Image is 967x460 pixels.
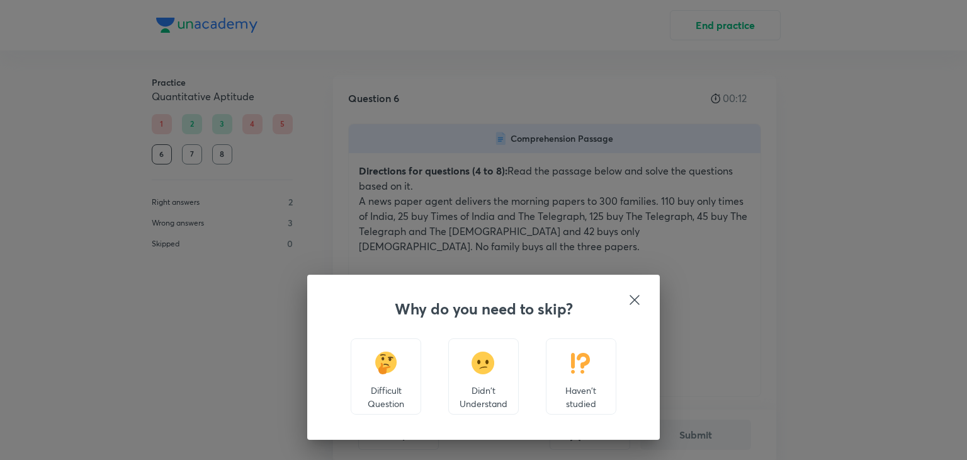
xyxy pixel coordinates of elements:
[337,300,630,318] h3: Why do you need to skip?
[472,352,495,374] img: Didn't Understand
[557,384,606,410] p: Haven't studied
[375,352,398,374] img: Difficult Question
[569,352,592,374] img: Haven't studied
[361,384,410,410] p: Difficult Question
[459,384,508,410] p: Didn't Understand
